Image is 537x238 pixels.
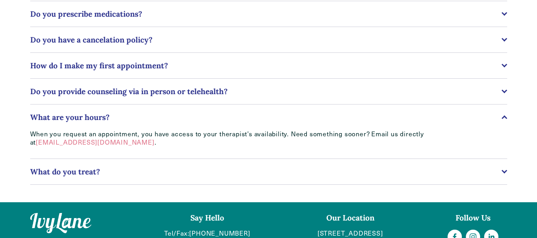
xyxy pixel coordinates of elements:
[30,130,507,159] div: What are your hours?
[30,112,502,122] span: What are your hours?
[275,213,425,223] h4: Our Location
[189,229,250,238] a: [PHONE_NUMBER]
[30,159,507,184] button: What do you treat?
[153,213,262,223] h4: Say Hello
[30,35,502,45] span: Do you have a cancelation policy?
[30,130,459,147] p: When you request an appointment, you have access to your therapist’s availability. Need something...
[30,1,507,27] button: Do you prescribe medications?
[30,167,502,176] span: What do you treat?
[30,104,507,130] button: What are your hours?
[30,27,507,52] button: Do you have a cancelation policy?
[30,79,507,104] button: Do you provide counseling via in person or telehealth?
[439,213,507,223] h4: Follow Us
[30,87,502,96] span: Do you provide counseling via in person or telehealth?
[30,61,502,70] span: How do I make my first appointment?
[30,9,502,19] span: Do you prescribe medications?
[36,138,154,146] a: [EMAIL_ADDRESS][DOMAIN_NAME]
[30,53,507,78] button: How do I make my first appointment?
